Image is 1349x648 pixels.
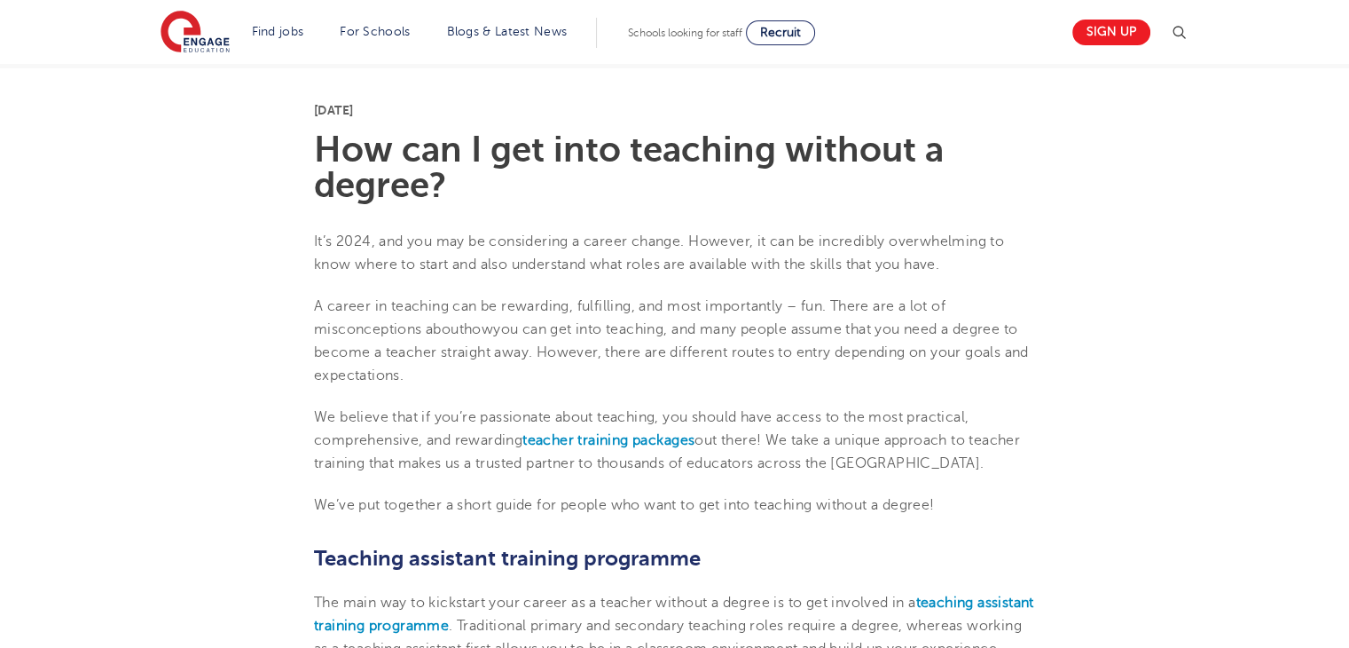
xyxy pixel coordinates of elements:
h1: How can I get into teaching without a degree? [314,132,1035,203]
span: We’ve put together a short guide for people who want to get into teaching without a degree! [314,497,934,513]
a: teacher training packages [522,432,694,448]
span: A career in teaching can be rewarding, fulfilling, and most importantly – fun. There are a lot of... [314,298,945,337]
a: Find jobs [252,25,304,38]
p: [DATE] [314,104,1035,116]
a: Recruit [746,20,815,45]
span: Recruit [760,26,801,39]
img: Engage Education [161,11,230,55]
span: you can get into teaching, and many people assume that you need a degree to become a teacher stra... [314,321,1029,384]
span: how [464,321,493,337]
a: Blogs & Latest News [447,25,568,38]
a: teaching assistant training programme [314,595,1034,634]
b: Teaching assistant training programme [314,546,701,571]
a: Sign up [1072,20,1150,45]
span: It’s 2024, and you may be considering a career change. However, it can be incredibly overwhelming... [314,233,1004,273]
a: For Schools [340,25,410,38]
span: We believe that if you’re passionate about teaching, you should have access to the most practical... [314,409,969,448]
span: The main way to kickstart your career as a teacher without a degree is to get involved in a [314,595,915,611]
span: Schools looking for staff [628,27,742,39]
